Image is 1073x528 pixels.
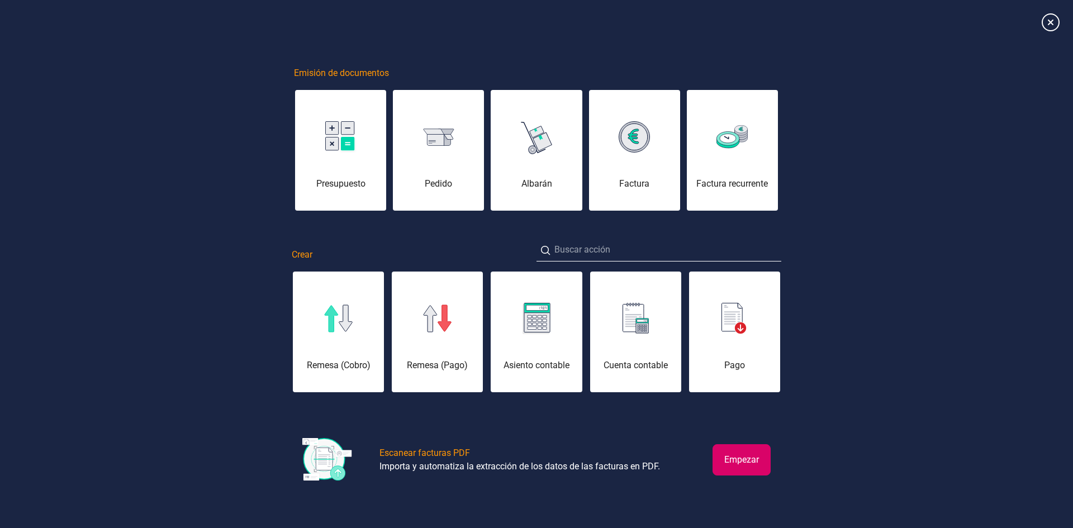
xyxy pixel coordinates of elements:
[295,177,386,191] div: Presupuesto
[423,305,452,332] img: img-remesa-pago.svg
[392,359,483,372] div: Remesa (Pago)
[491,177,582,191] div: Albarán
[302,438,353,482] img: img-escanear-facturas-pdf.svg
[590,359,681,372] div: Cuenta contable
[689,359,780,372] div: Pago
[423,129,454,146] img: img-pedido.svg
[589,177,680,191] div: Factura
[324,305,353,332] img: img-remesa-cobro.svg
[521,118,552,156] img: img-albaran.svg
[294,66,389,80] span: Emisión de documentos
[721,303,747,334] img: img-pago.svg
[536,239,781,261] input: Buscar acción
[716,125,748,148] img: img-factura-recurrente.svg
[623,303,649,334] img: img-cuenta-contable.svg
[393,177,484,191] div: Pedido
[293,359,384,372] div: Remesa (Cobro)
[523,303,550,334] img: img-asiento-contable.svg
[687,177,778,191] div: Factura recurrente
[491,359,582,372] div: Asiento contable
[325,121,357,153] img: img-presupuesto.svg
[713,444,771,475] button: Empezar
[379,446,470,460] div: Escanear facturas PDF
[619,121,650,153] img: img-factura.svg
[292,248,312,261] span: Crear
[379,460,660,473] div: Importa y automatiza la extracción de los datos de las facturas en PDF.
